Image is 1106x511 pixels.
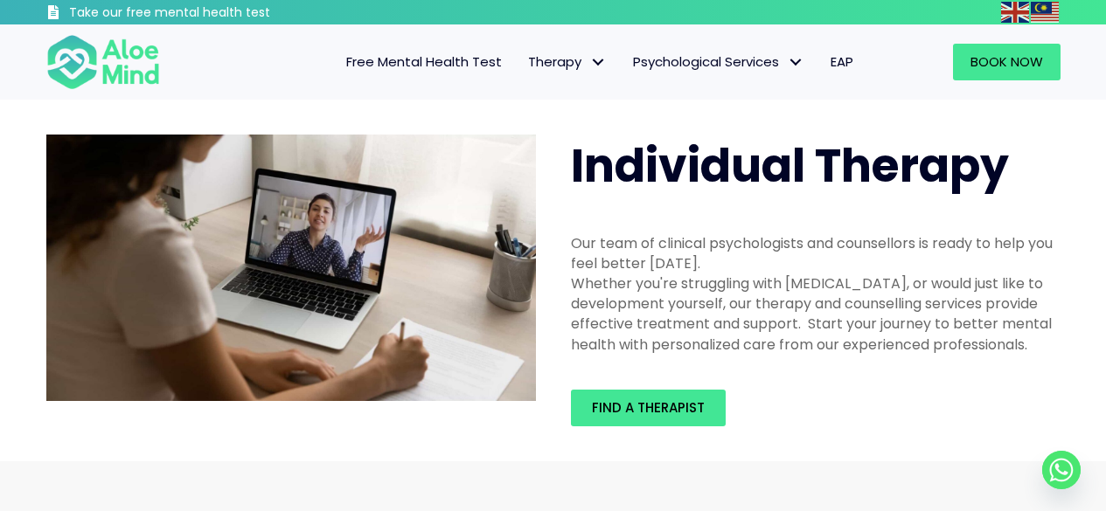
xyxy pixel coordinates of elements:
[620,44,817,80] a: Psychological ServicesPsychological Services: submenu
[970,52,1043,71] span: Book Now
[1001,2,1029,23] img: en
[1042,451,1081,489] a: Whatsapp
[817,44,866,80] a: EAP
[571,273,1061,355] div: Whether you're struggling with [MEDICAL_DATA], or would just like to development yourself, our th...
[515,44,620,80] a: TherapyTherapy: submenu
[46,135,536,402] img: Therapy online individual
[783,50,809,75] span: Psychological Services: submenu
[831,52,853,71] span: EAP
[953,44,1061,80] a: Book Now
[571,134,1009,197] span: Individual Therapy
[183,44,866,80] nav: Menu
[46,33,160,91] img: Aloe mind Logo
[528,52,607,71] span: Therapy
[1001,2,1031,22] a: English
[46,4,364,24] a: Take our free mental health test
[633,52,804,71] span: Psychological Services
[333,44,515,80] a: Free Mental Health Test
[346,52,502,71] span: Free Mental Health Test
[1031,2,1059,23] img: ms
[571,390,726,426] a: Find a therapist
[1031,2,1061,22] a: Malay
[69,4,364,22] h3: Take our free mental health test
[586,50,611,75] span: Therapy: submenu
[571,233,1061,273] div: Our team of clinical psychologists and counsellors is ready to help you feel better [DATE].
[592,398,705,417] span: Find a therapist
